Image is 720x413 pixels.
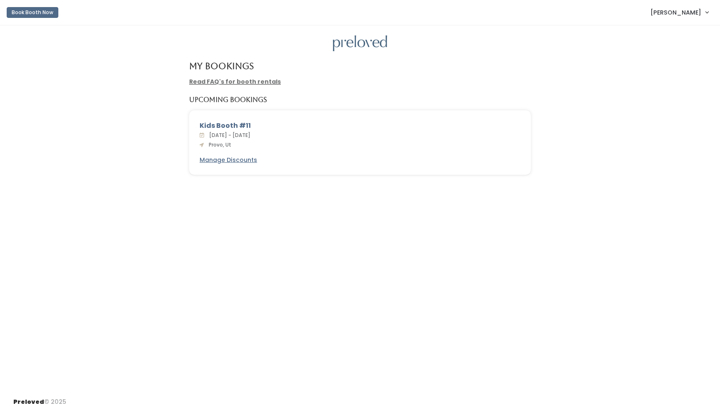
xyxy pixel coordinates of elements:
[205,141,231,148] span: Provo, Ut
[13,398,44,406] span: Preloved
[333,35,387,52] img: preloved logo
[642,3,717,21] a: [PERSON_NAME]
[200,156,257,164] a: Manage Discounts
[200,121,520,131] div: Kids Booth #11
[650,8,701,17] span: [PERSON_NAME]
[189,61,254,71] h4: My Bookings
[200,156,257,164] u: Manage Discounts
[13,391,66,406] div: © 2025
[189,77,281,86] a: Read FAQ's for booth rentals
[206,132,250,139] span: [DATE] - [DATE]
[7,3,58,22] a: Book Booth Now
[189,96,267,104] h5: Upcoming Bookings
[7,7,58,18] button: Book Booth Now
